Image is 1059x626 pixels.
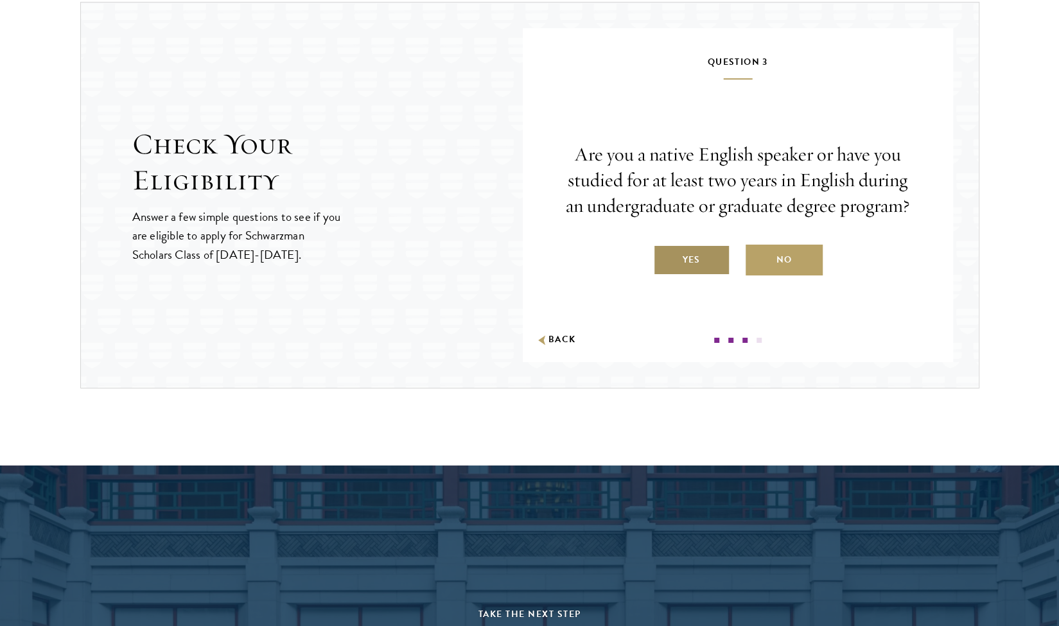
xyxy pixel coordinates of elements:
label: No [746,245,823,275]
button: Back [536,333,576,347]
h5: Question 3 [561,54,915,80]
label: Yes [653,245,730,275]
h2: Check Your Eligibility [132,126,523,198]
p: Are you a native English speaker or have you studied for at least two years in English during an ... [561,142,915,219]
div: Take the Next Step [231,606,828,622]
p: Answer a few simple questions to see if you are eligible to apply for Schwarzman Scholars Class o... [132,207,342,263]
